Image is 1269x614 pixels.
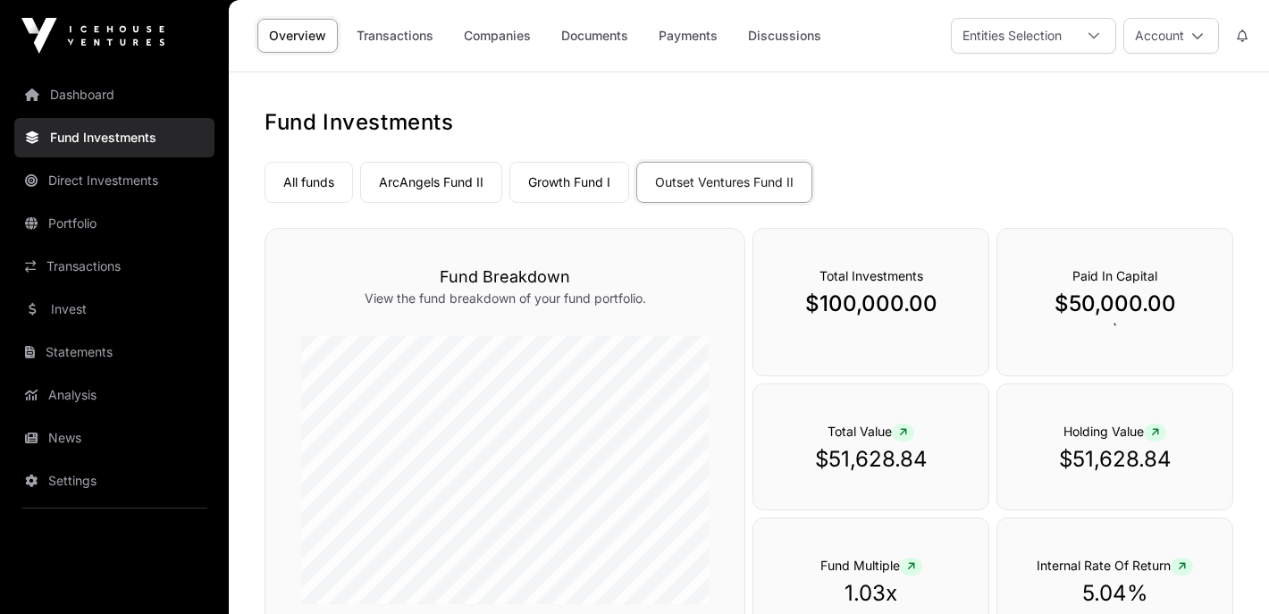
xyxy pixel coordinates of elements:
a: Settings [14,461,214,500]
a: News [14,418,214,458]
p: $51,628.84 [789,445,953,474]
a: Documents [550,19,640,53]
span: Total Investments [819,268,923,283]
div: ` [996,228,1233,376]
a: All funds [265,162,353,203]
a: Discussions [736,19,833,53]
a: Companies [452,19,542,53]
img: Icehouse Ventures Logo [21,18,164,54]
p: 1.03x [789,579,953,608]
a: Payments [647,19,729,53]
h1: Fund Investments [265,108,1233,137]
p: $51,628.84 [1033,445,1197,474]
a: Invest [14,290,214,329]
span: Total Value [828,424,914,439]
a: Direct Investments [14,161,214,200]
span: Holding Value [1063,424,1166,439]
a: Fund Investments [14,118,214,157]
button: Account [1123,18,1219,54]
p: View the fund breakdown of your fund portfolio. [301,290,709,307]
iframe: Chat Widget [1180,528,1269,614]
span: Paid In Capital [1072,268,1157,283]
a: Growth Fund I [509,162,629,203]
span: Fund Multiple [820,558,922,573]
a: Dashboard [14,75,214,114]
a: Outset Ventures Fund II [636,162,812,203]
a: ArcAngels Fund II [360,162,502,203]
a: Analysis [14,375,214,415]
h3: Fund Breakdown [301,265,709,290]
a: Transactions [345,19,445,53]
a: Portfolio [14,204,214,243]
p: 5.04% [1033,579,1197,608]
span: Internal Rate Of Return [1037,558,1193,573]
a: Transactions [14,247,214,286]
a: Overview [257,19,338,53]
p: $50,000.00 [1033,290,1197,318]
p: $100,000.00 [789,290,953,318]
a: Statements [14,332,214,372]
div: Entities Selection [952,19,1072,53]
